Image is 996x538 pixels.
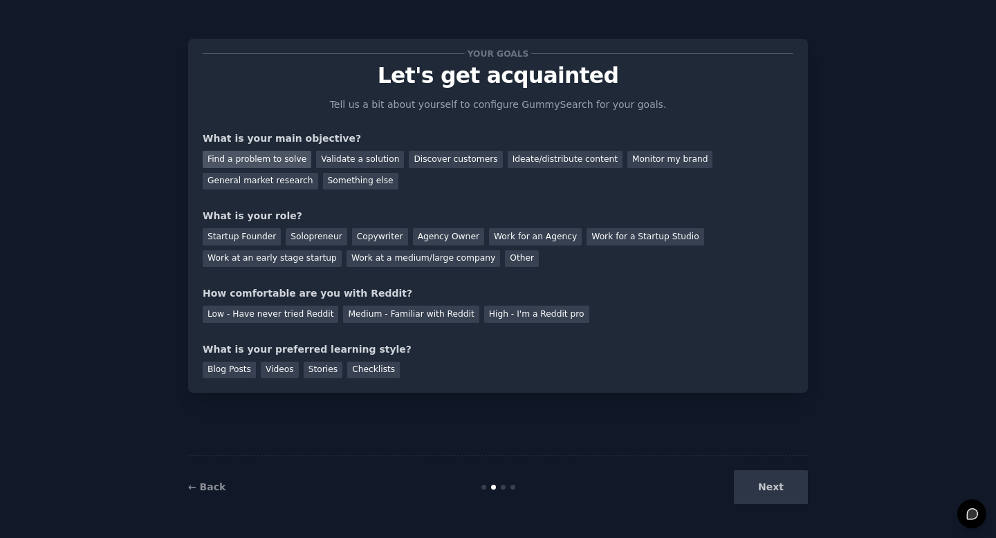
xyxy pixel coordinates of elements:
div: What is your preferred learning style? [203,342,793,357]
div: Discover customers [409,151,502,168]
div: Medium - Familiar with Reddit [343,306,479,323]
div: Validate a solution [316,151,404,168]
div: Checklists [347,362,400,379]
div: High - I'm a Reddit pro [484,306,589,323]
div: Solopreneur [286,228,347,245]
a: ← Back [188,481,225,492]
div: Ideate/distribute content [508,151,622,168]
p: Tell us a bit about yourself to configure GummySearch for your goals. [324,98,672,112]
div: What is your main objective? [203,131,793,146]
div: Work for a Startup Studio [587,228,703,245]
div: Agency Owner [413,228,484,245]
div: Something else [323,173,398,190]
div: Blog Posts [203,362,256,379]
div: Work for an Agency [489,228,582,245]
div: Copywriter [352,228,408,245]
div: What is your role? [203,209,793,223]
div: Low - Have never tried Reddit [203,306,338,323]
div: Find a problem to solve [203,151,311,168]
div: Stories [304,362,342,379]
div: How comfortable are you with Reddit? [203,286,793,301]
div: Other [505,250,539,268]
div: Videos [261,362,299,379]
span: Your goals [465,46,531,61]
div: Monitor my brand [627,151,712,168]
div: Startup Founder [203,228,281,245]
div: Work at an early stage startup [203,250,342,268]
div: General market research [203,173,318,190]
div: Work at a medium/large company [347,250,500,268]
p: Let's get acquainted [203,64,793,88]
